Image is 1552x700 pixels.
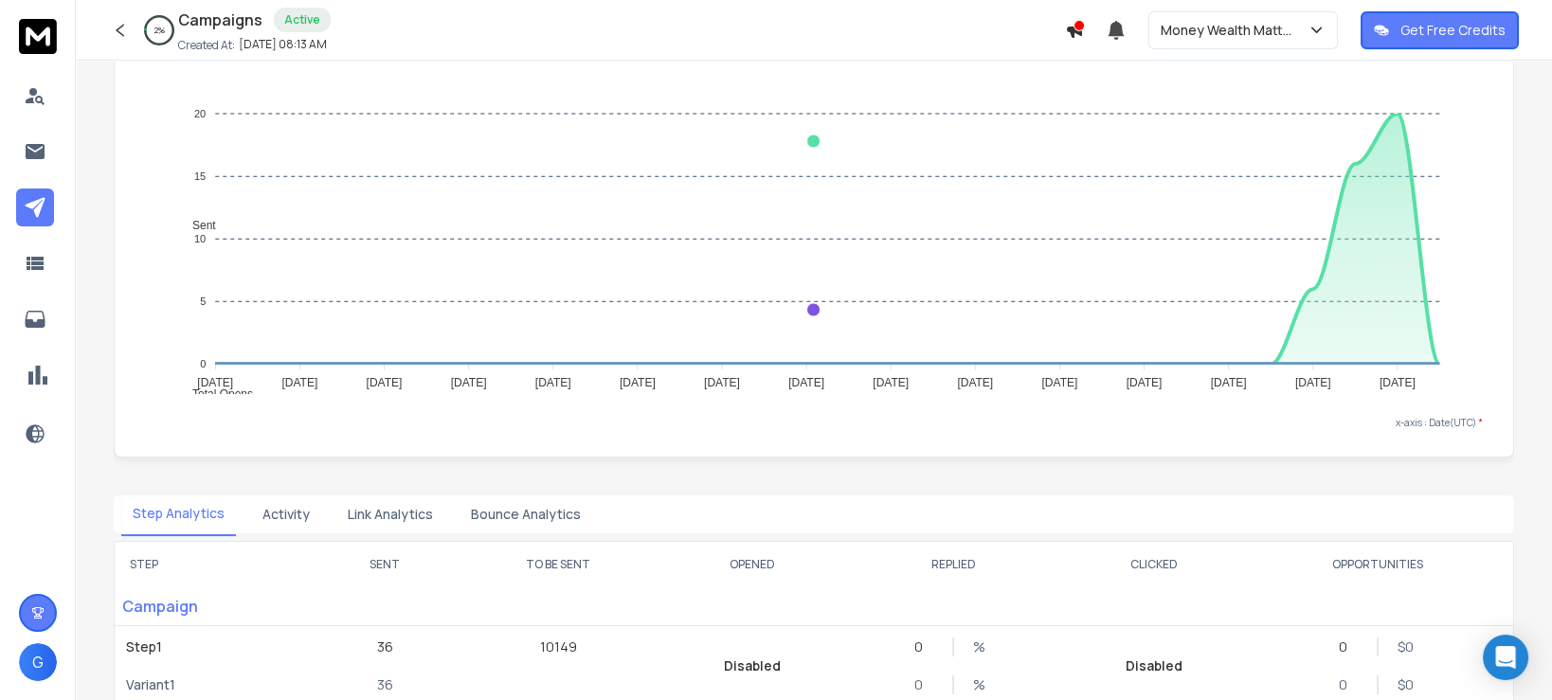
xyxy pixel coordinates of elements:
[1398,675,1417,694] p: $ 0
[1339,675,1358,694] p: 0
[200,358,206,369] tspan: 0
[282,376,318,389] tspan: [DATE]
[841,542,1065,587] th: REPLIED
[1400,21,1506,40] p: Get Free Credits
[1339,637,1358,656] p: 0
[451,376,487,389] tspan: [DATE]
[178,38,235,53] p: Created At:
[126,637,306,656] p: Step 1
[251,494,321,535] button: Activity
[914,675,933,694] p: 0
[377,675,393,694] p: 36
[274,8,331,32] div: Active
[535,376,571,389] tspan: [DATE]
[540,637,577,656] p: 10149
[367,376,403,389] tspan: [DATE]
[178,387,253,401] span: Total Opens
[1398,637,1417,656] p: $ 0
[1126,656,1182,675] p: Disabled
[958,376,994,389] tspan: [DATE]
[704,376,740,389] tspan: [DATE]
[1042,376,1078,389] tspan: [DATE]
[1161,21,1308,40] p: Money Wealth Matters
[19,643,57,681] button: G
[874,376,910,389] tspan: [DATE]
[1065,542,1242,587] th: CLICKED
[1380,376,1416,389] tspan: [DATE]
[973,675,992,694] p: %
[194,233,206,244] tspan: 10
[194,171,206,182] tspan: 15
[1483,635,1528,680] div: Open Intercom Messenger
[178,9,262,31] h1: Campaigns
[154,25,165,36] p: 2 %
[914,637,933,656] p: 0
[126,675,306,694] p: Variant 1
[664,542,841,587] th: OPENED
[1295,376,1331,389] tspan: [DATE]
[453,542,664,587] th: TO BE SENT
[121,493,236,536] button: Step Analytics
[317,542,453,587] th: SENT
[239,37,327,52] p: [DATE] 08:13 AM
[1243,542,1513,587] th: OPPORTUNITIES
[115,542,317,587] th: STEP
[1127,376,1163,389] tspan: [DATE]
[115,587,317,625] p: Campaign
[788,376,824,389] tspan: [DATE]
[336,494,444,535] button: Link Analytics
[178,219,216,232] span: Sent
[1361,11,1519,49] button: Get Free Credits
[200,296,206,307] tspan: 5
[724,656,781,675] p: Disabled
[145,416,1483,430] p: x-axis : Date(UTC)
[1211,376,1247,389] tspan: [DATE]
[194,108,206,119] tspan: 20
[377,637,393,656] p: 36
[460,494,592,535] button: Bounce Analytics
[198,376,234,389] tspan: [DATE]
[973,637,992,656] p: %
[620,376,656,389] tspan: [DATE]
